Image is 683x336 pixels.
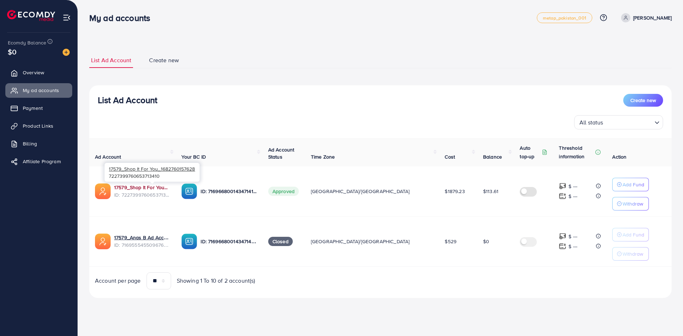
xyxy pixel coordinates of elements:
img: ic-ba-acc.ded83a64.svg [181,183,197,199]
span: $113.61 [483,188,498,195]
span: Action [612,153,626,160]
img: top-up amount [559,233,566,240]
span: Create new [630,97,656,104]
span: $529 [445,238,456,245]
p: $ --- [568,182,577,191]
a: 17579_Shop It For You_1682760157628 [114,184,170,191]
a: Affiliate Program [5,154,72,169]
p: ID: 7169668001434714113 [201,187,256,196]
div: Search for option [574,115,663,129]
p: [PERSON_NAME] [633,14,672,22]
p: $ --- [568,232,577,241]
button: Withdraw [612,197,649,210]
img: logo [7,10,55,21]
p: $ --- [568,192,577,201]
span: Billing [23,140,37,147]
span: $1879.23 [445,188,465,195]
span: $0 [8,47,16,57]
p: Threshold information [559,144,594,161]
div: 7227399760653713410 [105,163,200,182]
p: Add Fund [623,180,644,189]
div: <span class='underline'>17579_Anas B Ad Account-Tiktok_1669318486457</span></br>7169555455096766465 [114,234,170,249]
a: metap_pakistan_001 [537,12,592,23]
p: Withdraw [623,199,643,208]
button: Withdraw [612,247,649,261]
img: top-up amount [559,192,566,200]
input: Search for option [605,116,652,128]
img: top-up amount [559,182,566,190]
span: Affiliate Program [23,158,61,165]
button: Create new [623,94,663,107]
img: menu [63,14,71,22]
img: top-up amount [559,242,566,250]
span: 17579_Shop It For You_1682760157628 [109,165,195,172]
span: Approved [268,187,299,196]
span: $0 [483,238,489,245]
button: Add Fund [612,228,649,241]
p: Withdraw [623,250,643,258]
p: ID: 7169668001434714113 [201,237,256,246]
span: [GEOGRAPHIC_DATA]/[GEOGRAPHIC_DATA] [311,188,410,195]
span: [GEOGRAPHIC_DATA]/[GEOGRAPHIC_DATA] [311,238,410,245]
span: Product Links [23,122,53,129]
img: ic-ads-acc.e4c84228.svg [95,234,111,249]
span: Overview [23,69,44,76]
a: Billing [5,137,72,151]
p: $ --- [568,242,577,251]
a: [PERSON_NAME] [618,13,672,22]
span: Account per page [95,277,141,285]
img: ic-ba-acc.ded83a64.svg [181,234,197,249]
button: Add Fund [612,178,649,191]
span: Cost [445,153,455,160]
span: List Ad Account [91,56,131,64]
span: Payment [23,105,43,112]
iframe: Chat [653,304,678,331]
a: Product Links [5,119,72,133]
span: Closed [268,237,293,246]
span: Create new [149,56,179,64]
span: metap_pakistan_001 [543,16,586,20]
a: Overview [5,65,72,80]
a: 17579_Anas B Ad Account-Tiktok_1669318486457 [114,234,170,241]
span: Your BC ID [181,153,206,160]
span: Ad Account [95,153,121,160]
span: All status [578,117,605,128]
span: Balance [483,153,502,160]
span: Ad Account Status [268,146,295,160]
img: image [63,49,70,56]
span: ID: 7227399760653713410 [114,191,170,198]
span: Showing 1 To 10 of 2 account(s) [177,277,255,285]
h3: My ad accounts [89,13,156,23]
h3: List Ad Account [98,95,157,105]
a: Payment [5,101,72,115]
span: Ecomdy Balance [8,39,46,46]
a: My ad accounts [5,83,72,97]
img: ic-ads-acc.e4c84228.svg [95,183,111,199]
span: My ad accounts [23,87,59,94]
span: ID: 7169555455096766465 [114,241,170,249]
span: Time Zone [311,153,335,160]
p: Add Fund [623,230,644,239]
p: Auto top-up [520,144,540,161]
